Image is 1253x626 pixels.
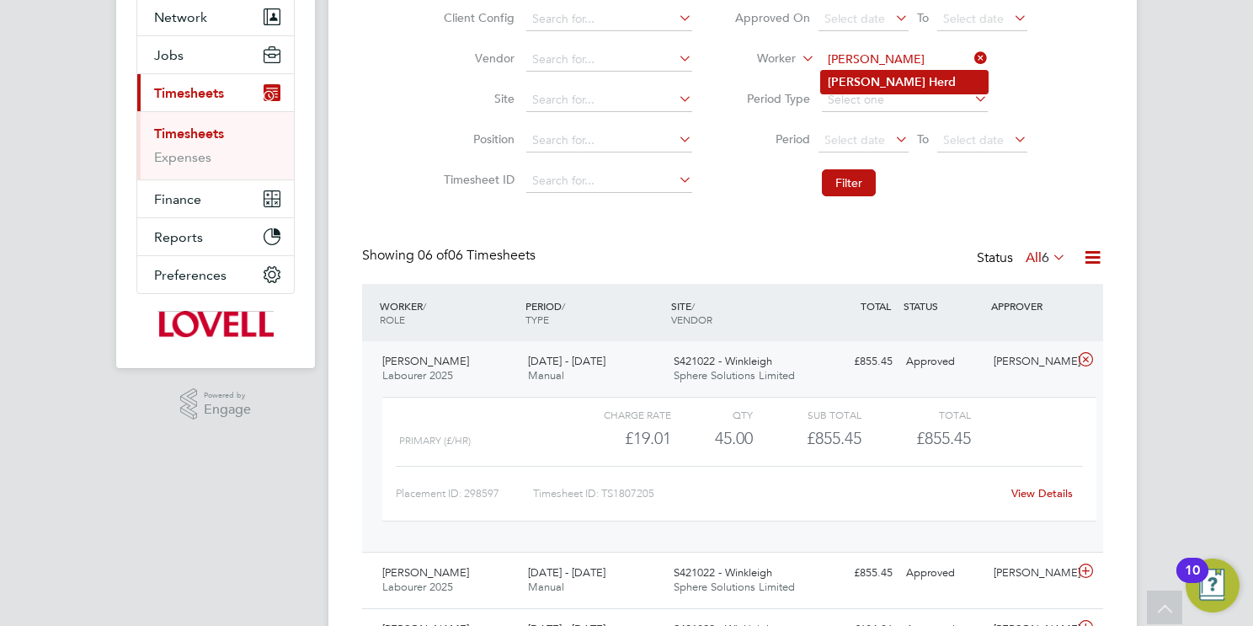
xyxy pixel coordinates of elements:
span: Sphere Solutions Limited [674,580,795,594]
span: Select date [824,132,885,147]
a: Expenses [154,149,211,165]
a: Powered byEngage [180,388,252,420]
div: SITE [667,291,813,334]
label: Vendor [439,51,515,66]
span: [PERSON_NAME] [382,565,469,580]
a: Timesheets [154,126,224,142]
button: Timesheets [137,74,294,111]
div: Showing [362,247,539,265]
button: Reports [137,218,294,255]
span: Primary (£/HR) [399,435,471,447]
div: [PERSON_NAME] [987,559,1074,587]
span: ROLE [380,313,405,326]
label: Worker [720,51,796,67]
div: £855.45 [812,559,899,587]
label: Position [439,131,515,147]
span: 06 Timesheets [418,247,536,264]
input: Search for... [526,129,692,152]
div: Approved [899,348,987,376]
span: Powered by [204,388,251,403]
input: Search for... [822,48,988,72]
span: Timesheets [154,85,224,101]
span: 6 [1042,249,1049,266]
span: Preferences [154,267,227,283]
div: Timesheet ID: TS1807205 [533,480,1000,507]
div: Placement ID: 298597 [396,480,533,507]
span: Labourer 2025 [382,368,453,383]
label: All [1026,249,1066,266]
span: / [691,299,695,313]
div: APPROVER [987,291,1074,321]
input: Search for... [526,48,692,72]
span: Sphere Solutions Limited [674,368,795,383]
button: Finance [137,180,294,217]
span: Reports [154,229,203,245]
span: Select date [943,132,1004,147]
div: Sub Total [753,404,861,425]
span: Labourer 2025 [382,580,453,594]
span: 06 of [418,247,448,264]
div: [PERSON_NAME] [987,348,1074,376]
button: Filter [822,169,876,196]
span: S421022 - Winkleigh [674,565,772,580]
span: / [423,299,426,313]
span: TYPE [525,313,549,326]
b: Herd [929,75,956,89]
span: Select date [824,11,885,26]
span: [DATE] - [DATE] [528,565,605,580]
div: QTY [671,404,753,425]
span: Select date [943,11,1004,26]
span: To [912,7,934,29]
div: £19.01 [563,425,671,452]
span: Finance [154,191,201,207]
span: / [562,299,565,313]
span: Manual [528,580,564,594]
div: Charge rate [563,404,671,425]
span: [DATE] - [DATE] [528,354,605,368]
img: lovell-logo-retina.png [157,311,273,338]
div: 10 [1185,570,1200,592]
input: Search for... [526,169,692,193]
div: Approved [899,559,987,587]
input: Search for... [526,8,692,31]
label: Site [439,91,515,106]
label: Approved On [734,10,810,25]
span: [PERSON_NAME] [382,354,469,368]
div: PERIOD [521,291,667,334]
span: TOTAL [861,299,891,313]
div: 45.00 [671,425,753,452]
span: £855.45 [916,428,971,448]
a: View Details [1011,486,1073,500]
div: Total [861,404,970,425]
span: S421022 - Winkleigh [674,354,772,368]
span: Jobs [154,47,184,63]
div: WORKER [376,291,521,334]
button: Preferences [137,256,294,293]
span: Engage [204,403,251,417]
div: £855.45 [753,425,861,452]
label: Period Type [734,91,810,106]
div: STATUS [899,291,987,321]
a: Go to home page [136,311,295,338]
span: Network [154,9,207,25]
span: To [912,128,934,150]
span: Manual [528,368,564,383]
label: Client Config [439,10,515,25]
label: Period [734,131,810,147]
label: Timesheet ID [439,172,515,187]
b: [PERSON_NAME] [828,75,925,89]
div: Status [977,247,1069,270]
input: Select one [822,88,988,112]
input: Search for... [526,88,692,112]
button: Jobs [137,36,294,73]
div: Timesheets [137,111,294,179]
button: Open Resource Center, 10 new notifications [1186,559,1240,613]
div: £855.45 [812,348,899,376]
span: VENDOR [671,313,712,326]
